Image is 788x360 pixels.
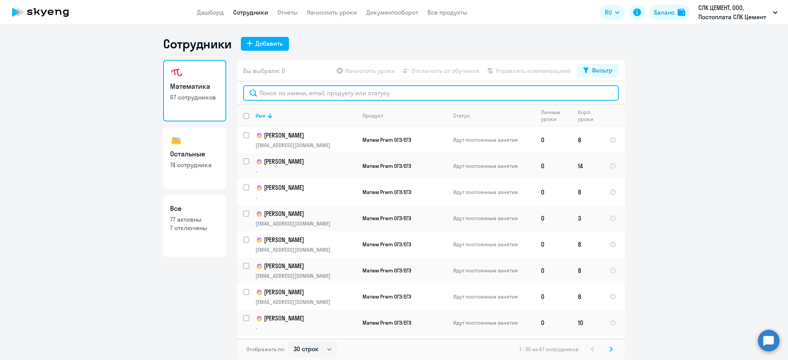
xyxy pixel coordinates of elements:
[255,315,263,322] img: child
[255,314,356,332] a: child[PERSON_NAME]-
[255,246,356,253] p: [EMAIL_ADDRESS][DOMAIN_NAME]
[578,109,603,123] div: Корп. уроки
[255,289,263,296] img: child
[255,288,356,305] a: child[PERSON_NAME][EMAIL_ADDRESS][DOMAIN_NAME]
[362,112,447,119] div: Продукт
[535,284,572,310] td: 0
[170,224,219,232] p: 7 отключены
[170,149,219,159] h3: Остальные
[362,215,411,222] span: Матем Prem ОГЭ/ЕГЭ
[578,109,598,123] div: Корп. уроки
[255,131,356,140] p: [PERSON_NAME]
[163,195,226,257] a: Все77 активны7 отключены
[170,204,219,214] h3: Все
[572,127,603,153] td: 8
[453,136,534,143] p: Идут постоянные занятия
[535,127,572,153] td: 0
[541,109,571,123] div: Личные уроки
[243,85,619,101] input: Поиск по имени, email, продукту или статусу
[695,3,781,22] button: СЛК ЦЕМЕНТ, ООО, Постоплата СЛК Цемент
[362,189,411,196] span: Матем Prem ОГЭ/ЕГЭ
[362,293,411,300] span: Матем Prem ОГЭ/ЕГЭ
[572,310,603,336] td: 10
[255,210,263,218] img: child
[255,132,263,139] img: child
[170,215,219,224] p: 77 активны
[255,236,356,253] a: child[PERSON_NAME][EMAIL_ADDRESS][DOMAIN_NAME]
[577,64,619,78] button: Фильтр
[654,8,674,17] div: Баланс
[255,272,356,279] p: [EMAIL_ADDRESS][DOMAIN_NAME]
[170,93,219,101] p: 67 сотрудников
[453,293,534,300] p: Идут постоянные занятия
[255,236,263,244] img: child
[453,112,534,119] div: Статус
[255,112,356,119] div: Имя
[255,220,356,227] p: [EMAIL_ADDRESS][DOMAIN_NAME]
[427,8,467,16] a: Все продукты
[255,39,283,48] div: Добавить
[255,158,263,166] img: child
[678,8,685,16] img: balance
[255,236,356,245] p: [PERSON_NAME]
[255,168,356,175] p: -
[170,81,219,91] h3: Математика
[362,267,411,274] span: Матем Prem ОГЭ/ЕГЭ
[163,60,226,121] a: Математика67 сотрудников
[535,310,572,336] td: 0
[255,194,356,201] p: -
[277,8,298,16] a: Отчеты
[170,134,182,147] img: others
[255,299,356,305] p: [EMAIL_ADDRESS][DOMAIN_NAME]
[572,231,603,257] td: 8
[362,112,383,119] div: Продукт
[255,183,356,192] p: [PERSON_NAME]
[453,267,534,274] p: Идут постоянные занятия
[541,109,566,123] div: Личные уроки
[255,288,356,297] p: [PERSON_NAME]
[163,36,232,51] h1: Сотрудники
[535,257,572,284] td: 0
[453,215,534,222] p: Идут постоянные занятия
[535,179,572,205] td: 0
[572,179,603,205] td: 8
[572,257,603,284] td: 8
[255,157,356,166] p: [PERSON_NAME]
[649,5,690,20] button: Балансbalance
[255,262,356,271] p: [PERSON_NAME]
[170,161,219,169] p: 74 сотрудника
[535,231,572,257] td: 0
[592,66,613,75] div: Фильтр
[255,112,265,119] div: Имя
[255,131,356,149] a: child[PERSON_NAME][EMAIL_ADDRESS][DOMAIN_NAME]
[605,8,612,17] span: RU
[255,262,263,270] img: child
[535,205,572,231] td: 0
[366,8,418,16] a: Документооборот
[255,183,356,201] a: child[PERSON_NAME]-
[255,184,263,192] img: child
[572,284,603,310] td: 8
[362,163,411,169] span: Матем Prem ОГЭ/ЕГЭ
[255,209,356,219] p: [PERSON_NAME]
[453,163,534,169] p: Идут постоянные занятия
[246,346,285,353] span: Отображать по:
[163,128,226,189] a: Остальные74 сотрудника
[453,319,534,326] p: Идут постоянные занятия
[170,67,182,79] img: math
[519,346,579,353] span: 1 - 30 из 67 сотрудников
[255,209,356,227] a: child[PERSON_NAME][EMAIL_ADDRESS][DOMAIN_NAME]
[255,325,356,332] p: -
[362,241,411,248] span: Матем Prem ОГЭ/ЕГЭ
[255,142,356,149] p: [EMAIL_ADDRESS][DOMAIN_NAME]
[307,8,357,16] a: Начислить уроки
[255,157,356,175] a: child[PERSON_NAME]-
[453,189,534,196] p: Идут постоянные занятия
[535,153,572,179] td: 0
[243,66,285,75] span: Вы выбрали: 0
[572,205,603,231] td: 3
[698,3,770,22] p: СЛК ЦЕМЕНТ, ООО, Постоплата СЛК Цемент
[362,319,411,326] span: Матем Prem ОГЭ/ЕГЭ
[572,153,603,179] td: 14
